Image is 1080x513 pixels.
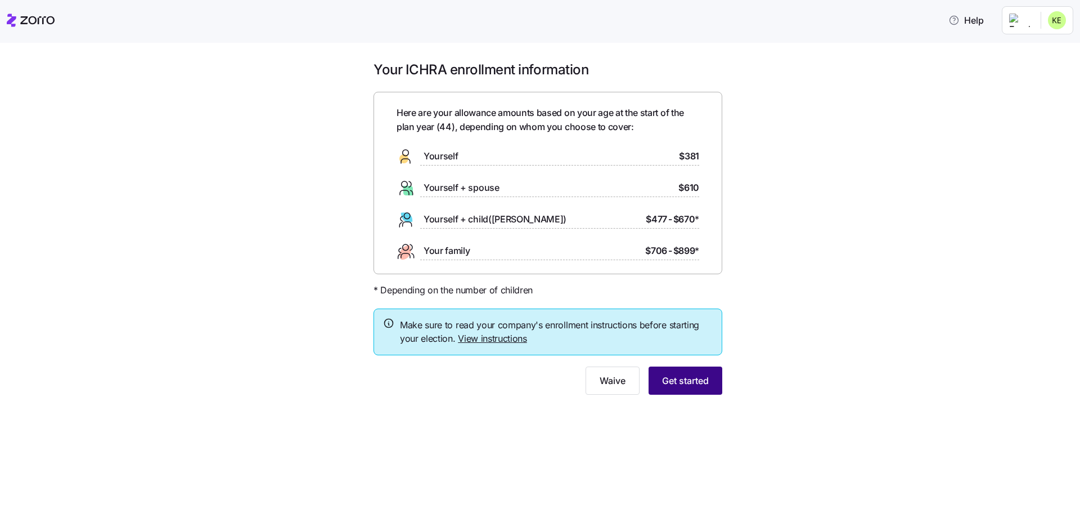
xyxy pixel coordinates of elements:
[673,244,699,258] span: $899
[600,374,625,387] span: Waive
[586,367,640,395] button: Waive
[424,212,566,226] span: Yourself + child([PERSON_NAME])
[678,181,699,195] span: $610
[424,244,470,258] span: Your family
[424,181,499,195] span: Yourself + spouse
[679,149,699,163] span: $381
[668,244,672,258] span: -
[397,106,699,134] span: Here are your allowance amounts based on your age at the start of the plan year ( 44 ), depending...
[373,283,533,297] span: * Depending on the number of children
[939,9,993,32] button: Help
[424,149,458,163] span: Yourself
[948,14,984,27] span: Help
[1009,14,1032,27] img: Employer logo
[458,333,527,344] a: View instructions
[673,212,699,226] span: $670
[645,244,667,258] span: $706
[646,212,667,226] span: $477
[649,367,722,395] button: Get started
[400,318,713,346] span: Make sure to read your company's enrollment instructions before starting your election.
[373,61,722,78] h1: Your ICHRA enrollment information
[1048,11,1066,29] img: 9c3023d2490eb309fd28c4e27891d9b9
[662,374,709,387] span: Get started
[668,212,672,226] span: -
